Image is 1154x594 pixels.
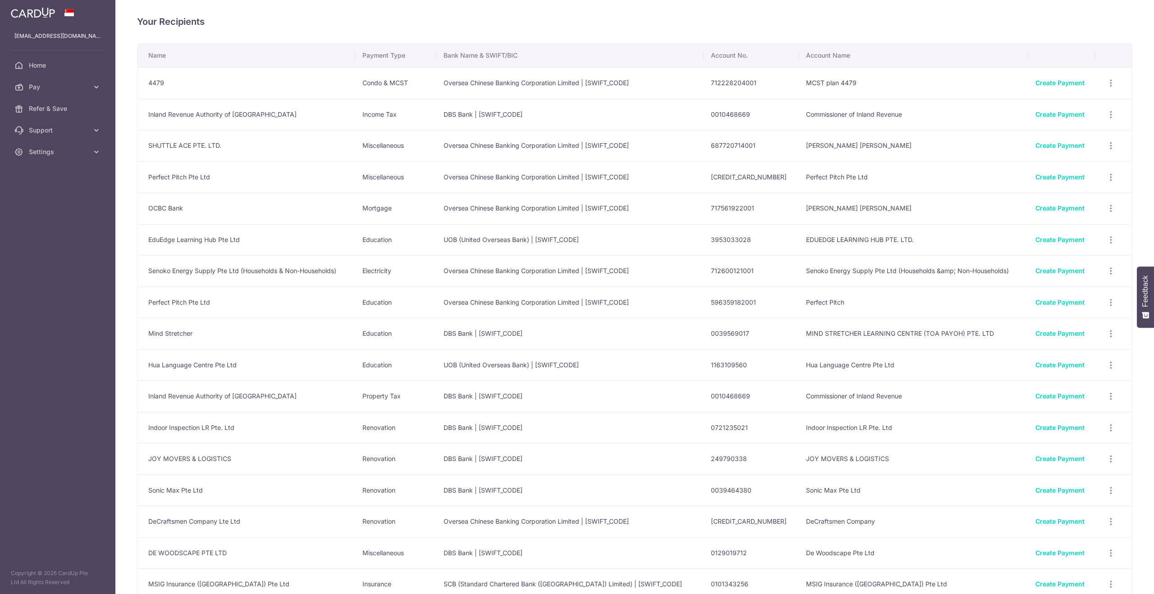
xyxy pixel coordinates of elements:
[704,192,799,224] td: 717561922001
[29,82,88,91] span: Pay
[799,99,1028,130] td: Commissioner of Inland Revenue
[799,224,1028,256] td: EDUEDGE LEARNING HUB PTE. LTD.
[1035,392,1085,400] a: Create Payment
[137,287,355,318] td: Perfect Pitch Pte Ltd
[137,349,355,381] td: Hua Language Centre Pte Ltd
[1035,517,1085,525] a: Create Payment
[1035,79,1085,87] a: Create Payment
[355,349,437,381] td: Education
[1035,110,1085,118] a: Create Payment
[1035,267,1085,274] a: Create Payment
[1035,329,1085,337] a: Create Payment
[704,255,799,287] td: 712600121001
[799,380,1028,412] td: Commissioner of Inland Revenue
[799,161,1028,193] td: Perfect Pitch Pte Ltd
[799,506,1028,537] td: DeCraftsmen Company
[355,318,437,349] td: Education
[704,443,799,475] td: 249790338
[1141,275,1149,307] span: Feedback
[137,67,355,99] td: 4479
[704,287,799,318] td: 596359182001
[137,130,355,161] td: SHUTTLE ACE PTE. LTD.
[704,130,799,161] td: 687720714001
[137,318,355,349] td: Mind Stretcher
[355,475,437,506] td: Renovation
[799,67,1028,99] td: MCST plan 4479
[704,475,799,506] td: 0039464380
[704,506,799,537] td: [CREDIT_CARD_NUMBER]
[137,192,355,224] td: OCBC Bank
[29,104,88,113] span: Refer & Save
[436,443,704,475] td: DBS Bank | [SWIFT_CODE]
[355,224,437,256] td: Education
[355,506,437,537] td: Renovation
[799,287,1028,318] td: Perfect Pitch
[137,99,355,130] td: Inland Revenue Authority of [GEOGRAPHIC_DATA]
[355,161,437,193] td: Miscellaneous
[704,412,799,443] td: 0721235021
[355,287,437,318] td: Education
[704,318,799,349] td: 0039569017
[1137,266,1154,328] button: Feedback - Show survey
[137,380,355,412] td: Inland Revenue Authority of [GEOGRAPHIC_DATA]
[799,192,1028,224] td: [PERSON_NAME] [PERSON_NAME]
[1035,236,1085,243] a: Create Payment
[704,67,799,99] td: 712228204001
[14,32,101,41] p: [EMAIL_ADDRESS][DOMAIN_NAME]
[355,192,437,224] td: Mortgage
[436,99,704,130] td: DBS Bank | [SWIFT_CODE]
[355,537,437,569] td: Miscellaneous
[704,224,799,256] td: 3953033028
[436,192,704,224] td: Oversea Chinese Banking Corporation Limited | [SWIFT_CODE]
[137,224,355,256] td: EduEdge Learning Hub Pte Ltd
[799,475,1028,506] td: Sonic Max Pte Ltd
[11,7,55,18] img: CardUp
[799,318,1028,349] td: MIND STRETCHER LEARNING CENTRE (TOA PAYOH) PTE. LTD
[137,255,355,287] td: Senoko Energy Supply Pte Ltd (Households & Non-Households)
[1035,361,1085,369] a: Create Payment
[799,412,1028,443] td: Indoor Inspection LR Pte. Ltd
[1035,486,1085,494] a: Create Payment
[1035,424,1085,431] a: Create Payment
[436,537,704,569] td: DBS Bank | [SWIFT_CODE]
[436,349,704,381] td: UOB (United Overseas Bank) | [SWIFT_CODE]
[137,14,1132,29] h4: Your Recipients
[799,349,1028,381] td: Hua Language Centre Pte Ltd
[436,130,704,161] td: Oversea Chinese Banking Corporation Limited | [SWIFT_CODE]
[137,443,355,475] td: JOY MOVERS & LOGISTICS
[704,380,799,412] td: 0010468669
[436,224,704,256] td: UOB (United Overseas Bank) | [SWIFT_CODE]
[355,380,437,412] td: Property Tax
[436,506,704,537] td: Oversea Chinese Banking Corporation Limited | [SWIFT_CODE]
[704,161,799,193] td: [CREDIT_CARD_NUMBER]
[799,44,1028,67] th: Account Name
[1035,142,1085,149] a: Create Payment
[436,475,704,506] td: DBS Bank | [SWIFT_CODE]
[436,161,704,193] td: Oversea Chinese Banking Corporation Limited | [SWIFT_CODE]
[1035,298,1085,306] a: Create Payment
[355,99,437,130] td: Income Tax
[355,412,437,443] td: Renovation
[137,506,355,537] td: DeCraftsmen Company Lte Ltd
[436,44,704,67] th: Bank Name & SWIFT/BIC
[1035,204,1085,212] a: Create Payment
[1035,173,1085,181] a: Create Payment
[137,412,355,443] td: Indoor Inspection LR Pte. Ltd
[704,44,799,67] th: Account No.
[137,475,355,506] td: Sonic Max Pte Ltd
[355,443,437,475] td: Renovation
[799,255,1028,287] td: Senoko Energy Supply Pte Ltd (Households &amp; Non-Households)
[436,412,704,443] td: DBS Bank | [SWIFT_CODE]
[355,44,437,67] th: Payment Type
[29,126,88,135] span: Support
[436,255,704,287] td: Oversea Chinese Banking Corporation Limited | [SWIFT_CODE]
[436,380,704,412] td: DBS Bank | [SWIFT_CODE]
[1035,549,1085,557] a: Create Payment
[436,318,704,349] td: DBS Bank | [SWIFT_CODE]
[704,537,799,569] td: 0129019712
[436,287,704,318] td: Oversea Chinese Banking Corporation Limited | [SWIFT_CODE]
[137,161,355,193] td: Perfect Pitch Pte Ltd
[436,67,704,99] td: Oversea Chinese Banking Corporation Limited | [SWIFT_CODE]
[137,44,355,67] th: Name
[355,130,437,161] td: Miscellaneous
